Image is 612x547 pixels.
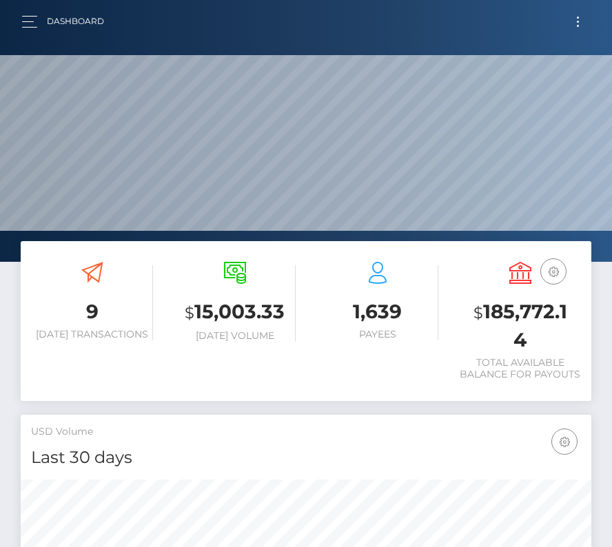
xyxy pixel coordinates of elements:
h6: Total Available Balance for Payouts [459,357,581,380]
h4: Last 30 days [31,446,581,470]
h6: [DATE] Transactions [31,329,153,340]
h3: 185,772.14 [459,298,581,353]
h3: 9 [31,298,153,325]
h5: USD Volume [31,425,581,439]
small: $ [473,303,483,322]
a: Dashboard [47,7,104,36]
h6: [DATE] Volume [174,330,296,342]
button: Toggle navigation [565,12,591,31]
h6: Payees [316,329,438,340]
h3: 15,003.33 [174,298,296,327]
h3: 1,639 [316,298,438,325]
small: $ [185,303,194,322]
